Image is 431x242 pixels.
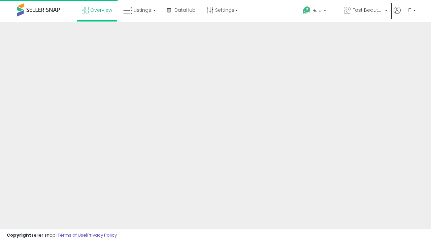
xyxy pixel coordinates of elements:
[58,232,86,238] a: Terms of Use
[87,232,117,238] a: Privacy Policy
[134,7,151,13] span: Listings
[297,1,338,22] a: Help
[7,232,31,238] strong: Copyright
[402,7,411,13] span: Hi IT
[7,232,117,239] div: seller snap | |
[394,7,416,22] a: Hi IT
[174,7,196,13] span: DataHub
[353,7,383,13] span: Fast Beauty ([GEOGRAPHIC_DATA])
[302,6,311,14] i: Get Help
[312,8,322,13] span: Help
[90,7,112,13] span: Overview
